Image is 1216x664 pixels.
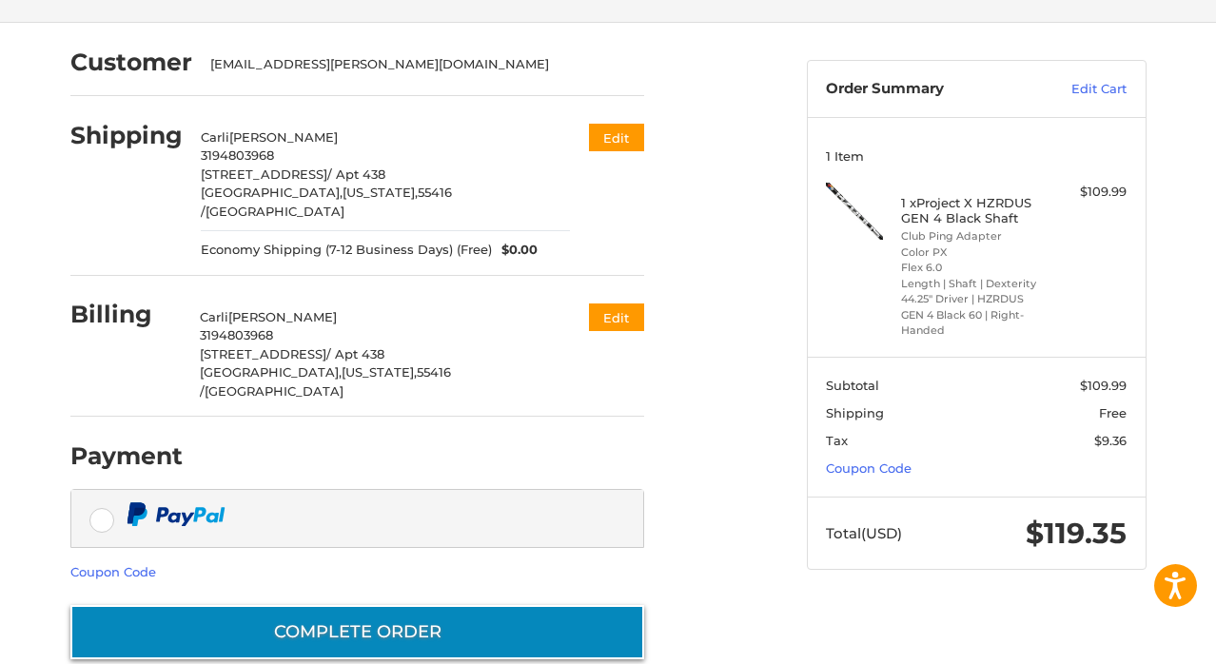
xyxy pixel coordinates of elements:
[492,241,538,260] span: $0.00
[201,147,274,163] span: 3194803968
[70,48,192,77] h2: Customer
[901,244,1047,261] li: Color PX
[200,364,342,380] span: [GEOGRAPHIC_DATA],
[127,502,226,526] img: PayPal icon
[901,276,1047,339] li: Length | Shaft | Dexterity 44.25" Driver | HZRDUS GEN 4 Black 60 | Right-Handed
[1099,405,1127,420] span: Free
[201,241,492,260] span: Economy Shipping (7-12 Business Days) (Free)
[826,433,848,448] span: Tax
[342,364,417,380] span: [US_STATE],
[826,80,1030,99] h3: Order Summary
[901,260,1047,276] li: Flex 6.0
[70,564,156,579] a: Coupon Code
[200,327,273,342] span: 3194803968
[70,121,183,150] h2: Shipping
[70,441,183,471] h2: Payment
[1026,516,1127,551] span: $119.35
[206,204,344,219] span: [GEOGRAPHIC_DATA]
[826,148,1127,164] h3: 1 Item
[70,605,644,659] button: Complete order
[1051,183,1127,202] div: $109.99
[201,129,229,145] span: Carli
[205,383,343,399] span: [GEOGRAPHIC_DATA]
[901,228,1047,244] li: Club Ping Adapter
[826,378,879,393] span: Subtotal
[200,364,451,399] span: 55416 /
[826,460,912,476] a: Coupon Code
[327,166,385,182] span: / Apt 438
[1080,378,1127,393] span: $109.99
[201,185,452,219] span: 55416 /
[1094,433,1127,448] span: $9.36
[229,129,338,145] span: [PERSON_NAME]
[70,300,182,329] h2: Billing
[826,524,902,542] span: Total (USD)
[201,166,327,182] span: [STREET_ADDRESS]
[589,124,644,151] button: Edit
[200,346,326,361] span: [STREET_ADDRESS]
[826,405,884,420] span: Shipping
[343,185,418,200] span: [US_STATE],
[1030,80,1127,99] a: Edit Cart
[210,55,625,74] div: [EMAIL_ADDRESS][PERSON_NAME][DOMAIN_NAME]
[326,346,384,361] span: / Apt 438
[901,195,1047,226] h4: 1 x Project X HZRDUS GEN 4 Black Shaft
[200,309,228,324] span: Carli
[228,309,337,324] span: [PERSON_NAME]
[589,303,644,331] button: Edit
[201,185,343,200] span: [GEOGRAPHIC_DATA],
